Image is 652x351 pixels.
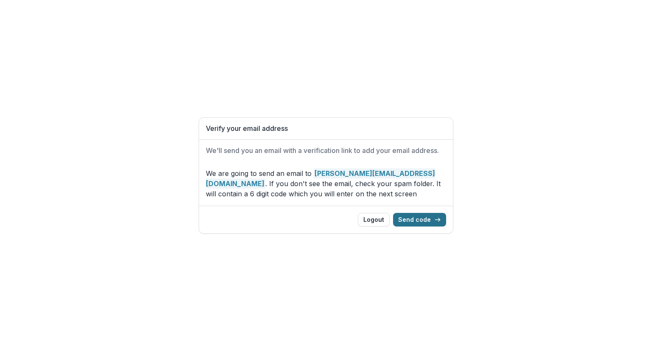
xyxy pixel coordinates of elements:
p: We are going to send an email to . If you don't see the email, check your spam folder. It will co... [206,168,446,199]
h1: Verify your email address [206,125,446,133]
h2: We'll send you an email with a verification link to add your email address. [206,147,446,155]
button: Send code [393,213,446,226]
button: Logout [358,213,390,226]
strong: [PERSON_NAME][EMAIL_ADDRESS][DOMAIN_NAME] [206,168,435,189]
